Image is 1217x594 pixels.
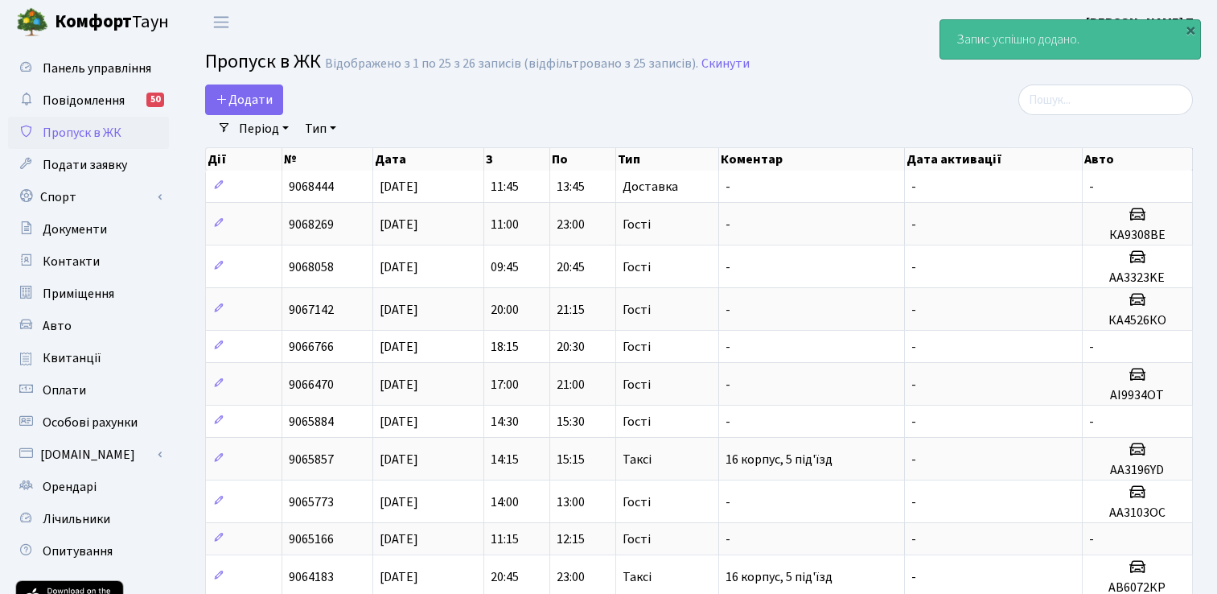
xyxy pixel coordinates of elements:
span: Додати [216,91,273,109]
h5: КА4526КО [1089,313,1186,328]
span: Гості [623,340,651,353]
a: Тип [298,115,343,142]
span: 20:30 [557,338,585,356]
h5: АА3196YD [1089,463,1186,478]
span: Панель управління [43,60,151,77]
span: 13:00 [557,493,585,511]
span: 9066470 [289,376,334,394]
span: Подати заявку [43,156,127,174]
span: 9065884 [289,413,334,431]
a: Пропуск в ЖК [8,117,169,149]
span: [DATE] [380,376,418,394]
img: logo.png [16,6,48,39]
th: Тип [616,148,719,171]
span: 17:00 [491,376,519,394]
div: Відображено з 1 по 25 з 26 записів (відфільтровано з 25 записів). [325,56,698,72]
span: - [726,493,730,511]
span: 9068058 [289,258,334,276]
div: × [1182,22,1198,38]
span: 14:00 [491,493,519,511]
a: Додати [205,85,283,115]
span: 12:15 [557,530,585,548]
span: Гості [623,415,651,428]
span: [DATE] [380,413,418,431]
span: Документи [43,221,107,238]
a: Приміщення [8,278,169,310]
th: По [550,148,616,171]
span: [DATE] [380,451,418,468]
span: - [1089,178,1094,196]
span: 9068444 [289,178,334,196]
a: Повідомлення50 [8,85,169,117]
span: 11:45 [491,178,519,196]
span: Гості [623,533,651,546]
a: Оплати [8,374,169,406]
span: - [726,216,730,233]
span: - [911,493,916,511]
th: Дата [373,148,484,171]
span: - [911,568,916,586]
span: - [726,258,730,276]
span: Приміщення [43,285,114,303]
b: [PERSON_NAME] П. [1086,14,1198,31]
h5: АА3103ОС [1089,505,1186,521]
a: Лічильники [8,503,169,535]
span: Гості [623,303,651,316]
span: Контакти [43,253,100,270]
span: Гості [623,378,651,391]
a: Скинути [701,56,750,72]
span: Гості [623,496,651,509]
span: 9067142 [289,301,334,319]
a: Документи [8,213,169,245]
span: Таксі [623,571,652,584]
span: 9068269 [289,216,334,233]
a: Квитанції [8,342,169,374]
span: - [911,258,916,276]
span: [DATE] [380,338,418,356]
span: Опитування [43,542,113,560]
span: Орендарі [43,478,97,496]
span: Гості [623,261,651,274]
th: Коментар [719,148,905,171]
span: - [726,530,730,548]
span: - [911,451,916,468]
a: Особові рахунки [8,406,169,439]
span: - [726,178,730,196]
span: 14:30 [491,413,519,431]
span: - [726,338,730,356]
span: - [911,530,916,548]
span: 9065857 [289,451,334,468]
span: 20:45 [491,568,519,586]
span: Доставка [623,180,678,193]
span: 13:45 [557,178,585,196]
th: З [484,148,550,171]
span: 21:15 [557,301,585,319]
a: Авто [8,310,169,342]
a: Подати заявку [8,149,169,181]
span: - [911,216,916,233]
span: - [911,376,916,394]
span: [DATE] [380,258,418,276]
span: [DATE] [380,568,418,586]
span: [DATE] [380,301,418,319]
span: Особові рахунки [43,414,138,431]
span: [DATE] [380,178,418,196]
span: Повідомлення [43,92,125,109]
span: - [726,301,730,319]
input: Пошук... [1018,85,1193,115]
span: Гості [623,218,651,231]
span: Таксі [623,453,652,466]
b: Комфорт [55,9,132,35]
a: [DOMAIN_NAME] [8,439,169,471]
span: - [911,301,916,319]
th: № [282,148,373,171]
span: - [911,338,916,356]
span: 15:15 [557,451,585,468]
span: Лічильники [43,510,110,528]
span: 11:15 [491,530,519,548]
span: [DATE] [380,493,418,511]
span: Оплати [43,382,86,399]
span: 20:00 [491,301,519,319]
th: Дії [206,148,282,171]
span: 9065773 [289,493,334,511]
